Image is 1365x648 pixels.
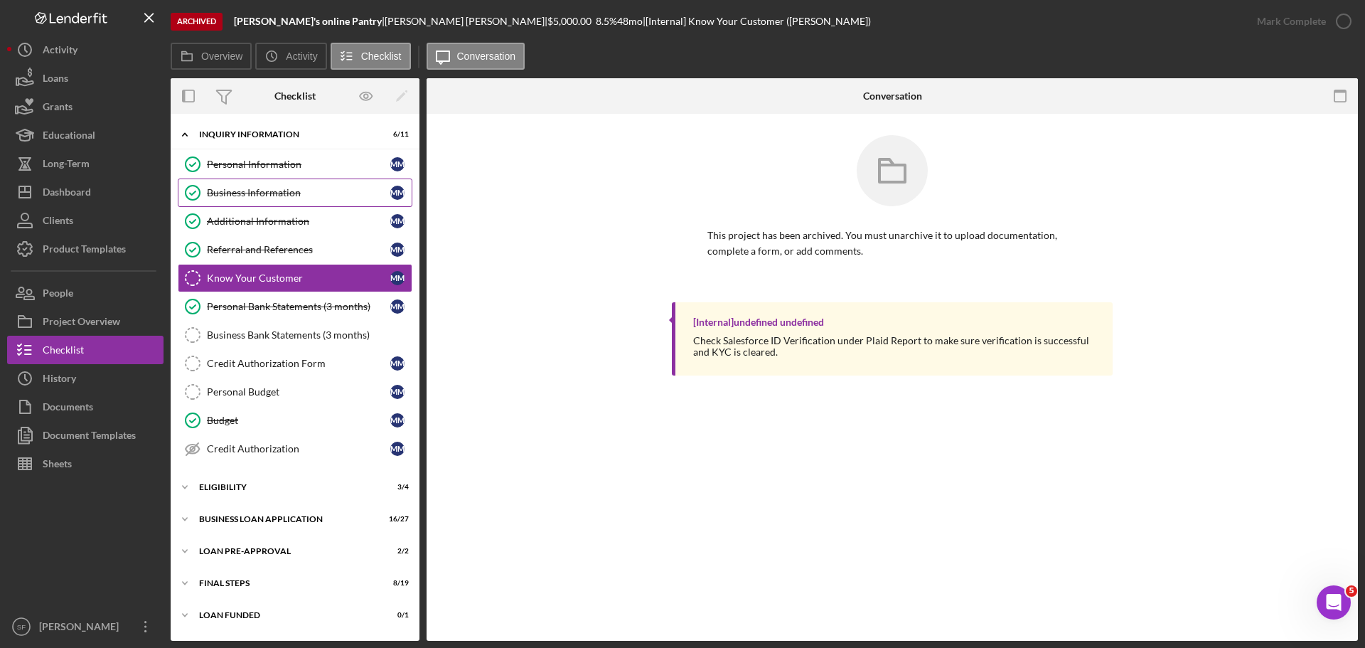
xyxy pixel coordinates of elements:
div: 0 / 1 [383,611,409,620]
div: Long-Term [43,149,90,181]
div: Personal Bank Statements (3 months) [207,301,390,312]
button: Checklist [7,336,164,364]
button: Activity [7,36,164,64]
div: 48 mo [617,16,643,27]
button: People [7,279,164,307]
div: | [Internal] Know Your Customer ([PERSON_NAME]) [643,16,871,27]
div: Credit Authorization [207,443,390,455]
div: 8 / 19 [383,579,409,588]
div: Additional Information [207,216,390,227]
a: Credit Authorization FormMM [178,349,412,378]
div: People [43,279,73,311]
div: 3 / 4 [383,483,409,492]
button: History [7,364,164,393]
button: Clients [7,206,164,235]
a: BudgetMM [178,406,412,435]
div: [Internal] undefined undefined [693,317,824,328]
button: Project Overview [7,307,164,336]
div: LOAN FUNDED [199,611,373,620]
button: Sheets [7,450,164,478]
div: Budget [207,415,390,426]
button: Dashboard [7,178,164,206]
div: Clients [43,206,73,238]
button: Checklist [331,43,411,70]
div: Personal Information [207,159,390,170]
div: [PERSON_NAME] [36,612,128,644]
div: Check Salesforce ID Verification under Plaid Report to make sure verification is successful and K... [693,335,1098,358]
button: Overview [171,43,252,70]
div: 16 / 27 [383,515,409,524]
div: M M [390,356,405,371]
span: 5 [1346,585,1357,597]
div: Archived [171,13,223,31]
button: Mark Complete [1243,7,1358,36]
div: Grants [43,92,73,124]
div: Checklist [274,90,316,102]
div: Educational [43,121,95,153]
div: Dashboard [43,178,91,210]
label: Overview [201,51,242,62]
div: Business Information [207,187,390,198]
button: Grants [7,92,164,121]
label: Activity [286,51,317,62]
a: Business Bank Statements (3 months) [178,321,412,349]
div: 2 / 2 [383,547,409,556]
button: Educational [7,121,164,149]
div: M M [390,157,405,171]
iframe: Intercom live chat [1317,585,1351,620]
p: This project has been archived. You must unarchive it to upload documentation, complete a form, o... [707,228,1077,260]
div: M M [390,186,405,200]
label: Conversation [457,51,516,62]
div: [PERSON_NAME] [PERSON_NAME] | [385,16,547,27]
div: Product Templates [43,235,126,267]
a: Personal InformationMM [178,150,412,179]
div: Referral and References [207,244,390,255]
a: Additional InformationMM [178,207,412,235]
div: Business Bank Statements (3 months) [207,329,412,341]
text: SF [17,623,26,631]
label: Checklist [361,51,402,62]
button: SF[PERSON_NAME] [7,612,164,641]
div: FINAL STEPS [199,579,373,588]
div: BUSINESS LOAN APPLICATION [199,515,373,524]
button: Documents [7,393,164,421]
div: Sheets [43,450,72,482]
div: M M [390,385,405,399]
a: Personal Bank Statements (3 months)MM [178,292,412,321]
div: M M [390,214,405,228]
div: Document Templates [43,421,136,453]
div: M M [390,243,405,257]
button: Loans [7,64,164,92]
div: Checklist [43,336,84,368]
button: Activity [255,43,326,70]
div: 6 / 11 [383,130,409,139]
button: Document Templates [7,421,164,450]
a: Personal BudgetMM [178,378,412,406]
div: Conversation [863,90,922,102]
div: Loans [43,64,68,96]
a: Business InformationMM [178,179,412,207]
button: Product Templates [7,235,164,263]
div: History [43,364,76,396]
a: Credit AuthorizationMM [178,435,412,463]
div: Credit Authorization Form [207,358,390,369]
div: M M [390,271,405,285]
div: Mark Complete [1257,7,1326,36]
div: M M [390,442,405,456]
div: | [234,16,385,27]
button: Long-Term [7,149,164,178]
div: M M [390,299,405,314]
div: LOAN PRE-APPROVAL [199,547,373,556]
a: Referral and ReferencesMM [178,235,412,264]
div: Documents [43,393,93,425]
a: Know Your CustomerMM [178,264,412,292]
